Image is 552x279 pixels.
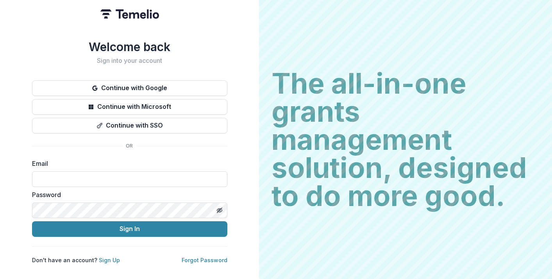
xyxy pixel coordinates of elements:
a: Forgot Password [182,257,227,263]
h2: Sign into your account [32,57,227,64]
a: Sign Up [99,257,120,263]
button: Toggle password visibility [213,204,226,217]
button: Continue with SSO [32,118,227,133]
button: Continue with Google [32,80,227,96]
button: Sign In [32,221,227,237]
button: Continue with Microsoft [32,99,227,115]
h1: Welcome back [32,40,227,54]
label: Email [32,159,223,168]
label: Password [32,190,223,199]
p: Don't have an account? [32,256,120,264]
img: Temelio [100,9,159,19]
